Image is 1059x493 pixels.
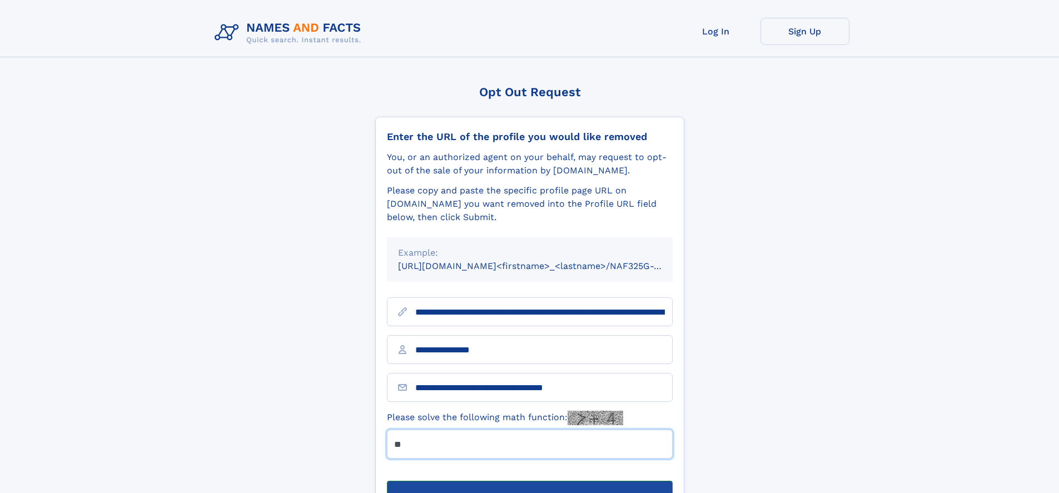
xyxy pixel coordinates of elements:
[760,18,849,45] a: Sign Up
[387,151,673,177] div: You, or an authorized agent on your behalf, may request to opt-out of the sale of your informatio...
[398,261,694,271] small: [URL][DOMAIN_NAME]<firstname>_<lastname>/NAF325G-xxxxxxxx
[672,18,760,45] a: Log In
[387,131,673,143] div: Enter the URL of the profile you would like removed
[387,411,623,425] label: Please solve the following math function:
[210,18,370,48] img: Logo Names and Facts
[387,184,673,224] div: Please copy and paste the specific profile page URL on [DOMAIN_NAME] you want removed into the Pr...
[398,246,662,260] div: Example:
[375,85,684,99] div: Opt Out Request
